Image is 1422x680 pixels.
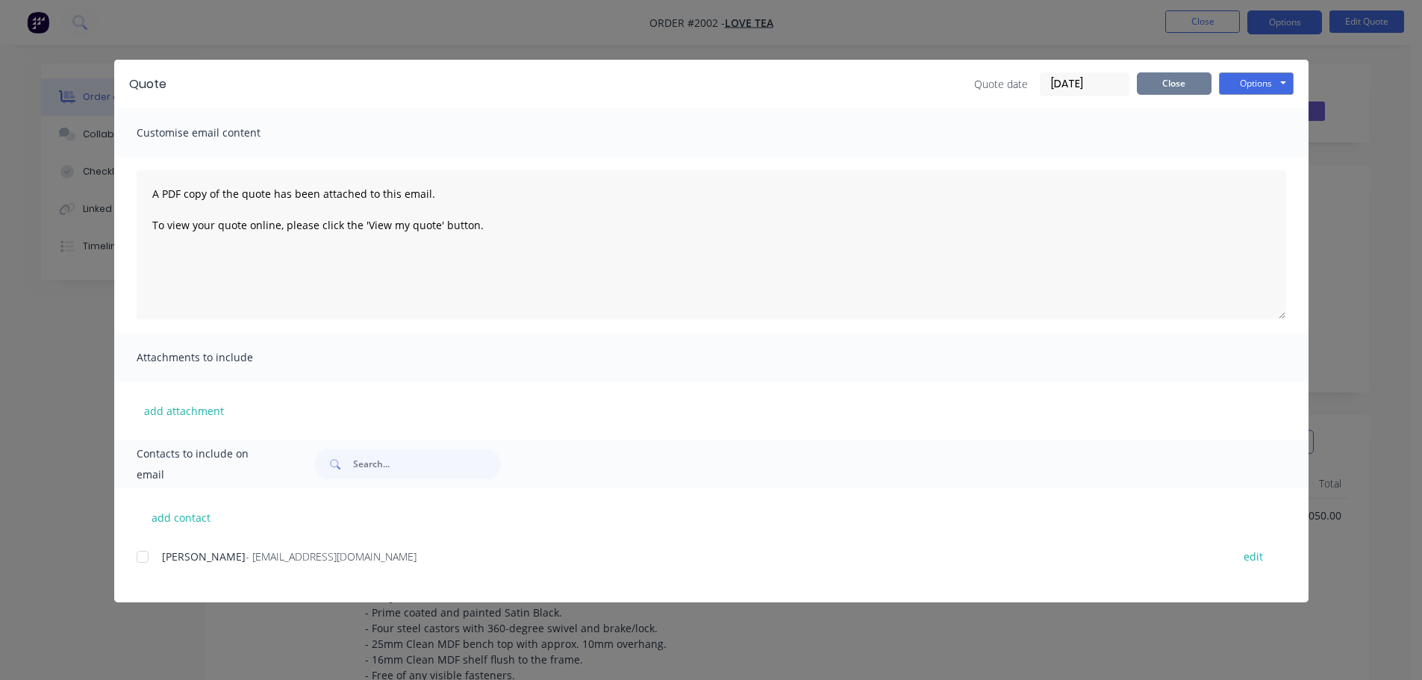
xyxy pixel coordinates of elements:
[137,122,301,143] span: Customise email content
[137,399,231,422] button: add attachment
[162,549,246,564] span: [PERSON_NAME]
[353,449,501,479] input: Search...
[1219,72,1294,95] button: Options
[129,75,166,93] div: Quote
[137,170,1286,319] textarea: A PDF copy of the quote has been attached to this email. To view your quote online, please click ...
[137,506,226,528] button: add contact
[137,347,301,368] span: Attachments to include
[1137,72,1211,95] button: Close
[246,549,417,564] span: - [EMAIL_ADDRESS][DOMAIN_NAME]
[974,76,1028,92] span: Quote date
[137,443,278,485] span: Contacts to include on email
[1235,546,1272,567] button: edit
